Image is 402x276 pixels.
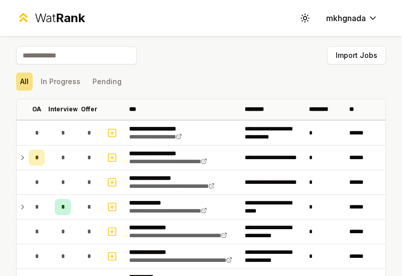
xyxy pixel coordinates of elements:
button: Pending [88,73,126,91]
p: Interview [48,105,78,113]
button: Import Jobs [327,46,386,64]
p: Offer [81,105,97,113]
p: OA [32,105,41,113]
a: WatRank [16,10,85,26]
button: mkhgnada [318,9,386,27]
div: Wat [35,10,85,26]
button: All [16,73,33,91]
span: mkhgnada [326,12,366,24]
button: In Progress [37,73,84,91]
span: Rank [56,11,85,25]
